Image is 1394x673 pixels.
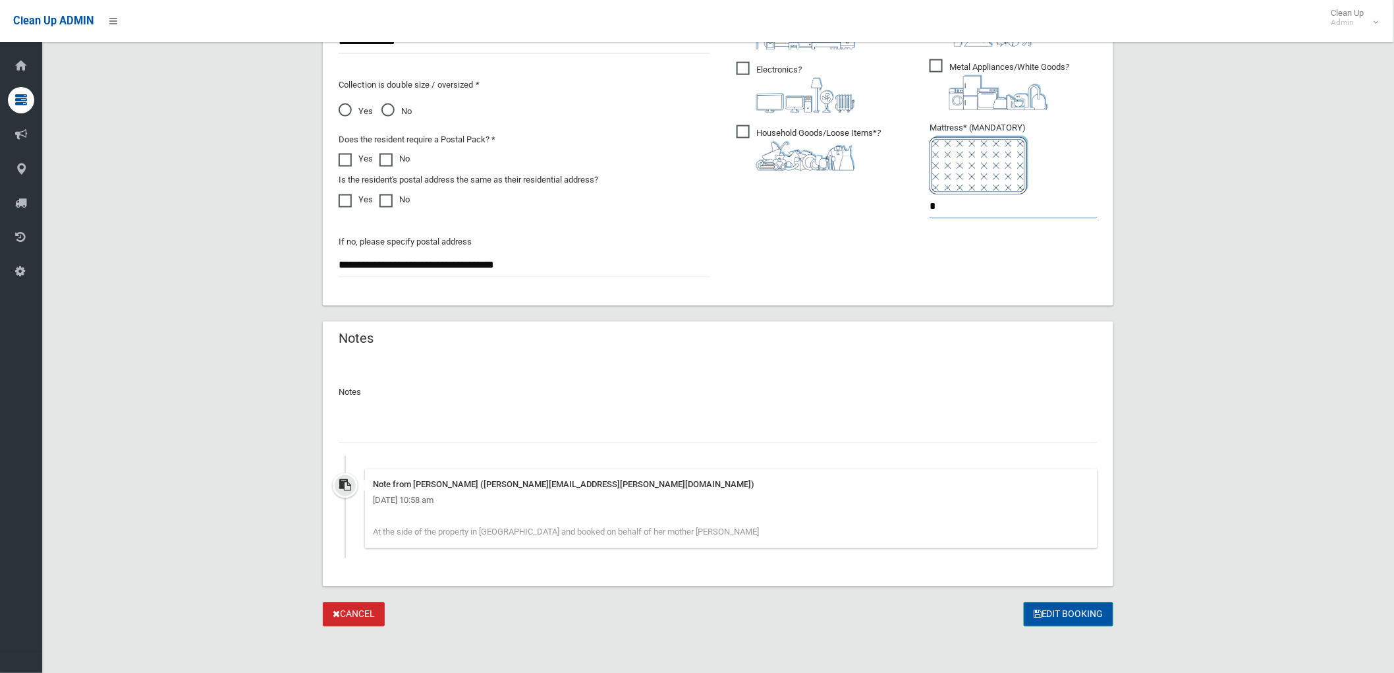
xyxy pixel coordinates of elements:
div: [DATE] 10:58 am [373,493,1090,509]
label: Does the resident require a Postal Pack? * [339,132,495,148]
p: Collection is double size / oversized * [339,77,710,93]
img: b13cc3517677393f34c0a387616ef184.png [756,141,855,171]
div: Note from [PERSON_NAME] ([PERSON_NAME][EMAIL_ADDRESS][PERSON_NAME][DOMAIN_NAME]) [373,477,1090,493]
span: At the side of the property in [GEOGRAPHIC_DATA] and booked on behalf of her mother [PERSON_NAME] [373,527,759,537]
i: ? [756,65,855,113]
label: No [379,192,410,208]
img: 394712a680b73dbc3d2a6a3a7ffe5a07.png [756,78,855,113]
label: If no, please specify postal address [339,234,472,250]
i: ? [949,62,1069,110]
span: Electronics [737,62,855,113]
span: Mattress* (MANDATORY) [930,123,1098,194]
span: Metal Appliances/White Goods [930,59,1069,110]
i: ? [756,128,881,171]
span: Clean Up [1325,8,1378,28]
header: Notes [323,326,389,352]
a: Cancel [323,602,385,627]
span: Household Goods/Loose Items* [737,125,881,171]
label: Yes [339,151,373,167]
label: Is the resident's postal address the same as their residential address? [339,172,598,188]
p: Notes [339,385,1098,401]
img: e7408bece873d2c1783593a074e5cb2f.png [930,136,1028,194]
label: No [379,151,410,167]
span: No [381,103,412,119]
span: Clean Up ADMIN [13,15,94,27]
label: Yes [339,192,373,208]
small: Admin [1331,18,1364,28]
img: 36c1b0289cb1767239cdd3de9e694f19.png [949,75,1048,110]
button: Edit Booking [1024,602,1113,627]
span: Yes [339,103,373,119]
